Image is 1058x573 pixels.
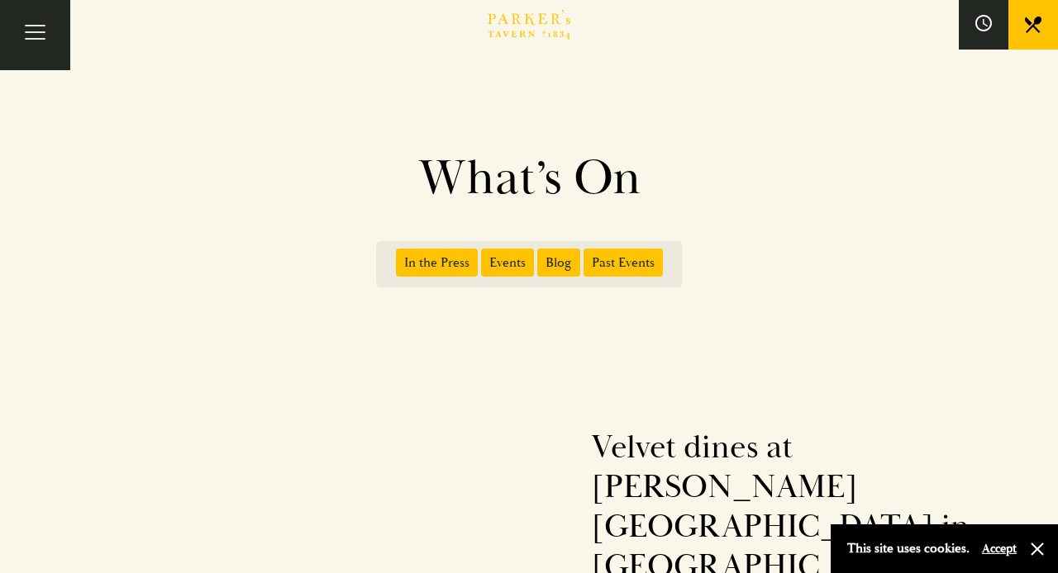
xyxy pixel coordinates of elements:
[847,537,970,561] p: This site uses cookies.
[58,149,1000,208] h1: What’s On
[982,541,1017,556] button: Accept
[396,249,478,277] span: In the Press
[584,249,663,277] span: Past Events
[537,249,580,277] span: Blog
[1029,541,1046,557] button: Close and accept
[481,249,534,277] span: Events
